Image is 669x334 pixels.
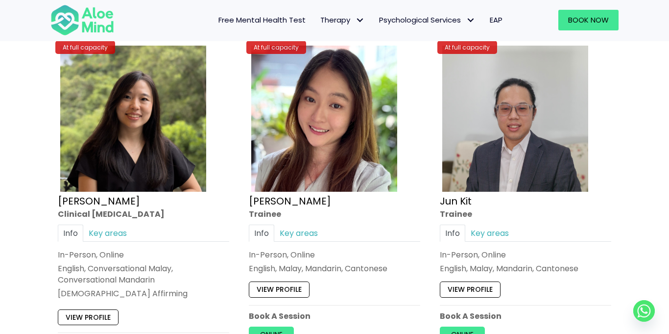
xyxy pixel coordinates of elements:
div: [DEMOGRAPHIC_DATA] Affirming [58,288,229,300]
a: EAP [482,10,510,30]
p: Book A Session [249,310,420,322]
a: Jun Kit [440,194,472,208]
p: English, Malay, Mandarin, Cantonese [249,263,420,274]
div: In-Person, Online [58,249,229,260]
a: Info [58,225,83,242]
a: View profile [249,282,310,298]
a: View profile [58,309,119,325]
img: Jun Kit Trainee [442,46,588,192]
div: At full capacity [55,41,115,54]
a: Whatsapp [633,300,655,322]
span: Free Mental Health Test [218,15,306,25]
a: Psychological ServicesPsychological Services: submenu [372,10,482,30]
a: Key areas [83,225,132,242]
div: Trainee [249,208,420,220]
div: In-Person, Online [440,249,611,260]
div: At full capacity [437,41,497,54]
a: View profile [440,282,501,298]
a: Info [249,225,274,242]
span: Psychological Services: submenu [463,13,478,27]
span: Therapy: submenu [353,13,367,27]
span: EAP [490,15,502,25]
span: Therapy [320,15,364,25]
a: [PERSON_NAME] [58,194,140,208]
a: Key areas [274,225,323,242]
div: In-Person, Online [249,249,420,260]
span: Psychological Services [379,15,475,25]
a: [PERSON_NAME] [249,194,331,208]
p: English, Malay, Mandarin, Cantonese [440,263,611,274]
span: Book Now [568,15,609,25]
a: Free Mental Health Test [211,10,313,30]
p: English, Conversational Malay, Conversational Mandarin [58,263,229,285]
a: TherapyTherapy: submenu [313,10,372,30]
div: At full capacity [246,41,306,54]
img: Hooi ting Clinical Psychologist [60,46,206,192]
nav: Menu [127,10,510,30]
a: Key areas [465,225,514,242]
a: Info [440,225,465,242]
div: Clinical [MEDICAL_DATA] [58,208,229,220]
div: Trainee [440,208,611,220]
p: Book A Session [440,310,611,322]
img: Aloe mind Logo [50,4,114,36]
img: hoong yee trainee [251,46,397,192]
a: Book Now [558,10,619,30]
